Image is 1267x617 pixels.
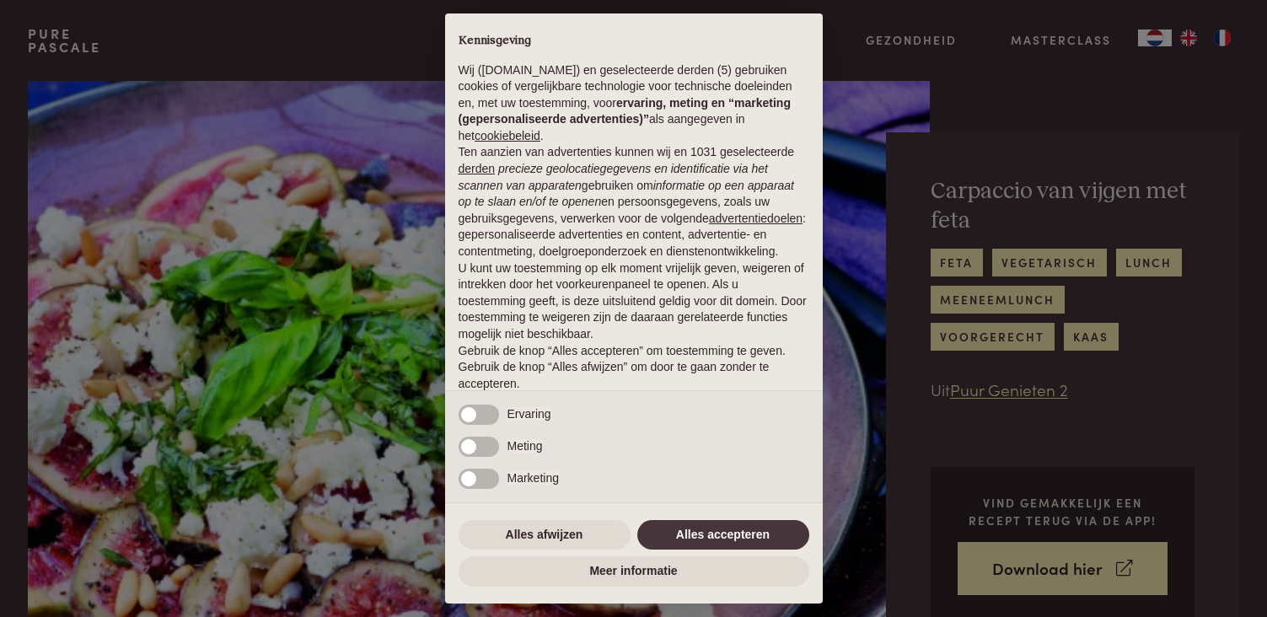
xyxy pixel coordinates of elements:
button: Meer informatie [459,556,809,587]
p: Wij ([DOMAIN_NAME]) en geselecteerde derden (5) gebruiken cookies of vergelijkbare technologie vo... [459,62,809,145]
em: informatie op een apparaat op te slaan en/of te openen [459,179,795,209]
span: Meting [507,439,543,453]
span: Marketing [507,471,559,485]
strong: ervaring, meting en “marketing (gepersonaliseerde advertenties)” [459,96,791,126]
p: U kunt uw toestemming op elk moment vrijelijk geven, weigeren of intrekken door het voorkeurenpan... [459,260,809,343]
button: derden [459,161,496,178]
button: advertentiedoelen [709,211,803,228]
p: Gebruik de knop “Alles accepteren” om toestemming te geven. Gebruik de knop “Alles afwijzen” om d... [459,343,809,393]
button: Alles accepteren [637,520,809,550]
a: cookiebeleid [475,129,540,142]
h2: Kennisgeving [459,34,809,49]
p: Ten aanzien van advertenties kunnen wij en 1031 geselecteerde gebruiken om en persoonsgegevens, z... [459,144,809,260]
span: Ervaring [507,407,551,421]
em: precieze geolocatiegegevens en identificatie via het scannen van apparaten [459,162,768,192]
button: Alles afwijzen [459,520,631,550]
